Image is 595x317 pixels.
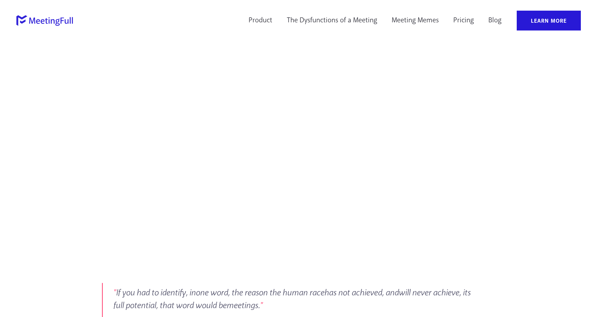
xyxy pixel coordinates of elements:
[68,136,273,200] h2: Llama have more purposeful+respectful meetings? Why not drop a hint to your boss that you're hurt...
[196,287,228,299] em: one word
[128,96,139,122] ss-char: g
[387,11,443,30] a: Meeting Memes
[399,287,459,299] em: will never achieve
[144,96,160,122] ss-char: M
[84,96,95,122] ss-char: e
[105,96,112,122] ss-char: t
[117,96,128,122] ss-char: n
[186,96,197,122] ss-char: E
[197,96,207,122] ss-char: S
[449,11,478,30] a: Pricing
[484,11,506,30] a: Blog
[324,287,382,299] em: has not achieved
[160,96,170,122] ss-char: E
[244,11,277,30] a: Product
[517,11,581,30] a: Learn More
[227,300,260,311] em: meetings.
[68,96,84,122] ss-char: M
[112,96,117,122] ss-char: i
[282,11,382,30] a: The Dysfunctions of a Meeting
[113,287,482,312] p: If you had to identify, in , the reason the human race , and , its full potential, that word woul...
[95,96,105,122] ss-char: e
[170,96,186,122] ss-char: M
